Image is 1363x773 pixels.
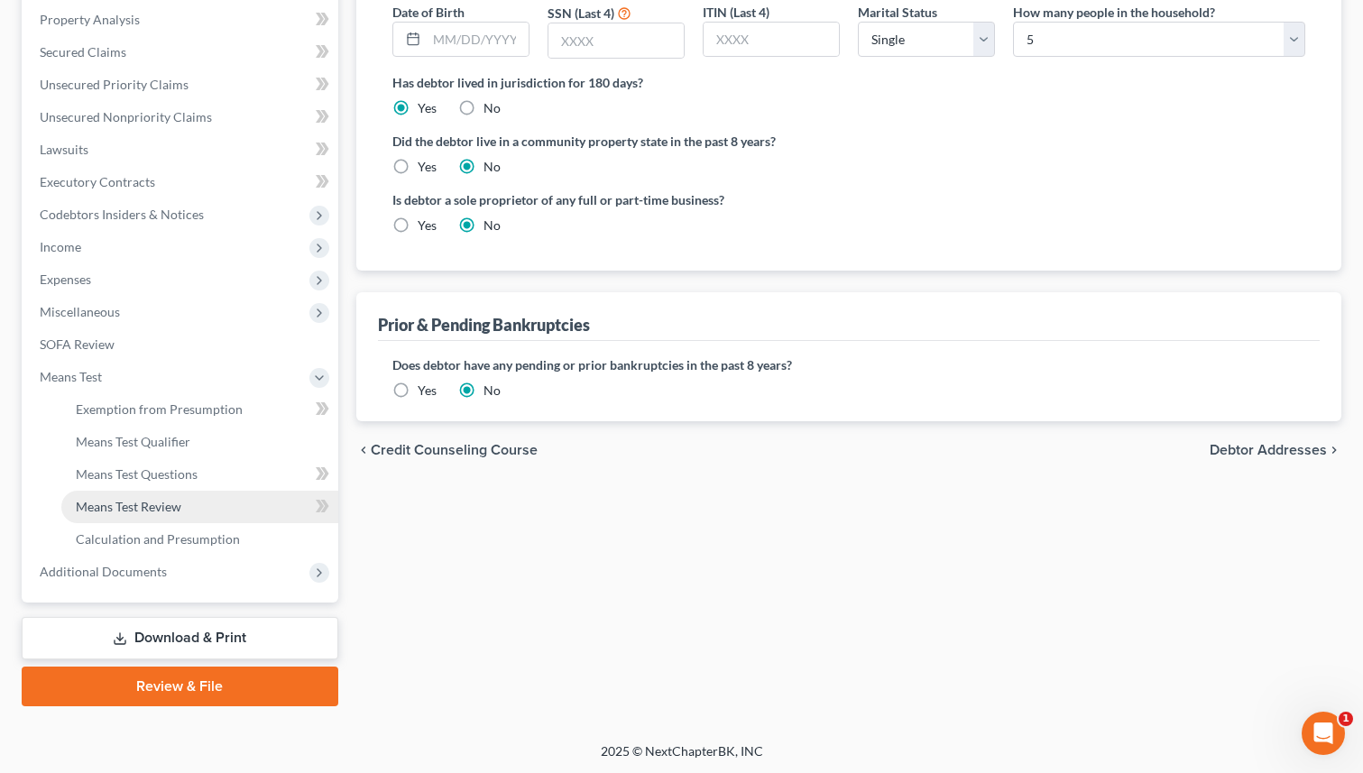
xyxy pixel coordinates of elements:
[40,174,155,189] span: Executory Contracts
[1302,712,1345,755] iframe: Intercom live chat
[40,564,167,579] span: Additional Documents
[418,216,437,235] label: Yes
[40,304,120,319] span: Miscellaneous
[76,401,243,417] span: Exemption from Presumption
[392,190,840,209] label: Is debtor a sole proprietor of any full or part-time business?
[40,142,88,157] span: Lawsuits
[25,328,338,361] a: SOFA Review
[25,133,338,166] a: Lawsuits
[61,426,338,458] a: Means Test Qualifier
[22,667,338,706] a: Review & File
[40,44,126,60] span: Secured Claims
[61,523,338,556] a: Calculation and Presumption
[483,382,501,400] label: No
[483,216,501,235] label: No
[356,443,371,457] i: chevron_left
[858,3,937,22] label: Marital Status
[548,23,684,58] input: XXXX
[40,336,115,352] span: SOFA Review
[371,443,538,457] span: Credit Counseling Course
[40,369,102,384] span: Means Test
[392,132,1305,151] label: Did the debtor live in a community property state in the past 8 years?
[483,158,501,176] label: No
[703,3,769,22] label: ITIN (Last 4)
[40,271,91,287] span: Expenses
[1339,712,1353,726] span: 1
[392,3,465,22] label: Date of Birth
[704,23,839,57] input: XXXX
[40,207,204,222] span: Codebtors Insiders & Notices
[392,355,1305,374] label: Does debtor have any pending or prior bankruptcies in the past 8 years?
[427,23,529,57] input: MM/DD/YYYY
[76,466,198,482] span: Means Test Questions
[25,101,338,133] a: Unsecured Nonpriority Claims
[1013,3,1215,22] label: How many people in the household?
[40,109,212,124] span: Unsecured Nonpriority Claims
[1210,443,1341,457] button: Debtor Addresses chevron_right
[483,99,501,117] label: No
[418,158,437,176] label: Yes
[76,434,190,449] span: Means Test Qualifier
[40,77,189,92] span: Unsecured Priority Claims
[418,382,437,400] label: Yes
[61,393,338,426] a: Exemption from Presumption
[1210,443,1327,457] span: Debtor Addresses
[61,458,338,491] a: Means Test Questions
[392,73,1305,92] label: Has debtor lived in jurisdiction for 180 days?
[1327,443,1341,457] i: chevron_right
[25,36,338,69] a: Secured Claims
[40,239,81,254] span: Income
[22,617,338,659] a: Download & Print
[356,443,538,457] button: chevron_left Credit Counseling Course
[25,4,338,36] a: Property Analysis
[25,69,338,101] a: Unsecured Priority Claims
[418,99,437,117] label: Yes
[40,12,140,27] span: Property Analysis
[378,314,590,336] div: Prior & Pending Bankruptcies
[548,4,614,23] label: SSN (Last 4)
[76,531,240,547] span: Calculation and Presumption
[25,166,338,198] a: Executory Contracts
[61,491,338,523] a: Means Test Review
[76,499,181,514] span: Means Test Review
